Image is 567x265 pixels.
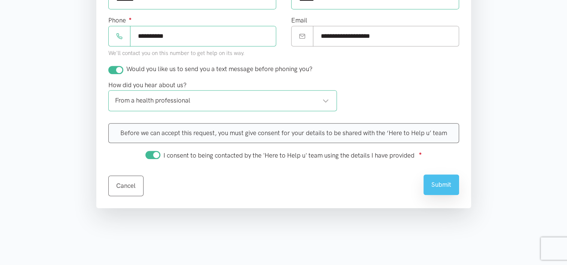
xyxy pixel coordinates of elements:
button: Submit [423,174,459,195]
sup: ● [419,150,422,156]
label: Email [291,15,307,25]
div: Before we can accept this request, you must give consent for your details to be shared with the ‘... [108,123,459,143]
label: Phone [108,15,132,25]
div: From a health professional [115,95,329,106]
sup: ● [129,16,132,21]
a: Cancel [108,176,144,196]
input: Email [313,26,459,46]
input: Phone number [130,26,276,46]
label: How did you hear about us? [108,80,187,90]
span: I consent to being contacted by the 'Here to Help u' team using the details I have provided [163,152,414,159]
span: Would you like us to send you a text message before phoning you? [126,65,313,73]
small: We'll contact you on this number to get help on its way. [108,50,245,57]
